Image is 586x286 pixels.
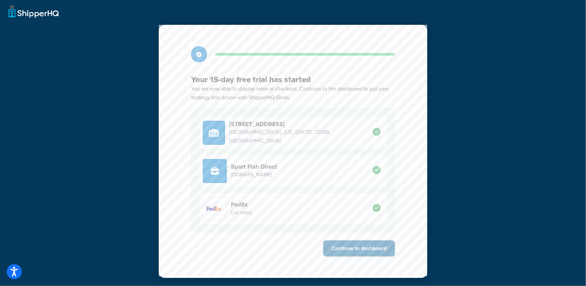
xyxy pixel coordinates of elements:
h4: [STREET_ADDRESS] [229,120,373,128]
p: List rates [231,208,252,217]
p: You are now able to display rates at checkout. Continue to the dashboard to put your strategy int... [191,84,395,102]
h4: Sport Fish Direct [231,163,277,170]
h3: Your 15-day free trial has started [191,74,395,84]
p: [GEOGRAPHIC_DATA], [US_STATE], 72086, [GEOGRAPHIC_DATA] [229,128,373,145]
button: Continue to dashboard [323,240,395,256]
p: [DOMAIN_NAME] [231,170,277,179]
h4: FedEx [231,201,252,208]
